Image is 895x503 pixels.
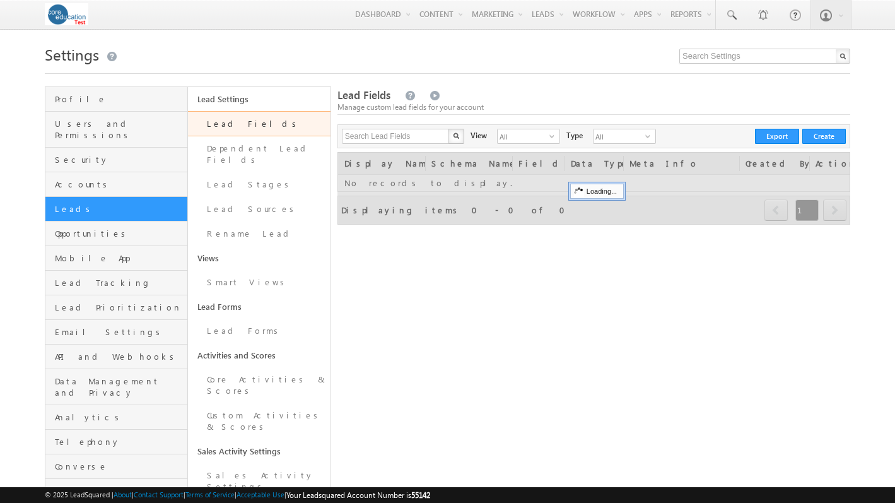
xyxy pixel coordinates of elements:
[188,246,331,270] a: Views
[45,454,187,479] a: Converse
[55,203,184,215] span: Leads
[45,246,187,271] a: Mobile App
[55,252,184,264] span: Mobile App
[55,302,184,313] span: Lead Prioritization
[45,148,187,172] a: Security
[45,430,187,454] a: Telephony
[188,136,331,172] a: Dependent Lead Fields
[188,343,331,367] a: Activities and Scores
[337,102,850,113] div: Manage custom lead fields for your account
[188,295,331,319] a: Lead Forms
[188,222,331,246] a: Rename Lead
[570,184,624,199] div: Loading...
[188,87,331,111] a: Lead Settings
[55,118,184,141] span: Users and Permissions
[188,197,331,222] a: Lead Sources
[134,490,184,499] a: Contact Support
[411,490,430,500] span: 55142
[188,270,331,295] a: Smart Views
[188,439,331,463] a: Sales Activity Settings
[188,111,331,136] a: Lead Fields
[45,345,187,369] a: API and Webhooks
[55,326,184,338] span: Email Settings
[453,133,459,139] img: Search
[337,88,390,102] span: Lead Fields
[55,436,184,447] span: Telephony
[45,369,187,405] a: Data Management and Privacy
[188,367,331,403] a: Core Activities & Scores
[45,44,99,64] span: Settings
[55,461,184,472] span: Converse
[45,3,88,25] img: Custom Logo
[188,463,331,499] a: Sales Activity Settings
[55,277,184,288] span: Lead Tracking
[566,129,583,141] div: Type
[188,403,331,439] a: Custom Activities & Scores
[45,320,187,345] a: Email Settings
[645,133,655,140] span: select
[679,49,850,64] input: Search Settings
[55,228,184,239] span: Opportunities
[45,222,187,246] a: Opportunities
[55,179,184,190] span: Accounts
[802,129,846,144] button: Create
[185,490,235,499] a: Terms of Service
[55,93,184,105] span: Profile
[45,172,187,197] a: Accounts
[594,129,645,143] span: All
[45,295,187,320] a: Lead Prioritization
[45,271,187,295] a: Lead Tracking
[188,172,331,197] a: Lead Stages
[45,87,187,112] a: Profile
[498,129,549,143] span: All
[549,133,559,140] span: select
[55,411,184,423] span: Analytics
[55,154,184,165] span: Security
[471,129,487,141] div: View
[45,112,187,148] a: Users and Permissions
[45,405,187,430] a: Analytics
[45,489,430,501] span: © 2025 LeadSquared | | | | |
[45,197,187,222] a: Leads
[55,376,184,398] span: Data Management and Privacy
[55,351,184,362] span: API and Webhooks
[114,490,132,499] a: About
[755,129,799,144] button: Export
[188,319,331,343] a: Lead Forms
[286,490,430,500] span: Your Leadsquared Account Number is
[237,490,284,499] a: Acceptable Use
